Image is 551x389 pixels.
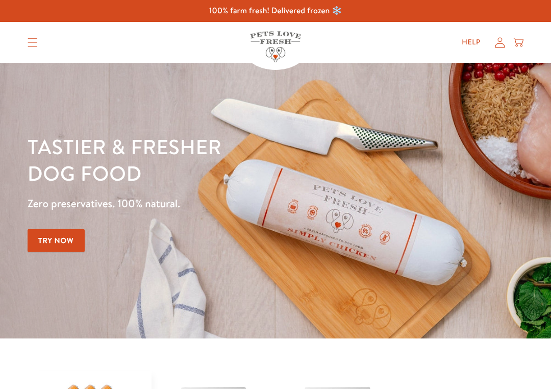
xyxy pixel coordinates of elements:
img: Pets Love Fresh [250,31,301,62]
a: Help [454,32,489,53]
a: Try Now [28,229,85,252]
summary: Translation missing: en.sections.header.menu [19,30,46,55]
p: Zero preservatives. 100% natural. [28,195,358,213]
h1: Tastier & fresher dog food [28,133,358,186]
